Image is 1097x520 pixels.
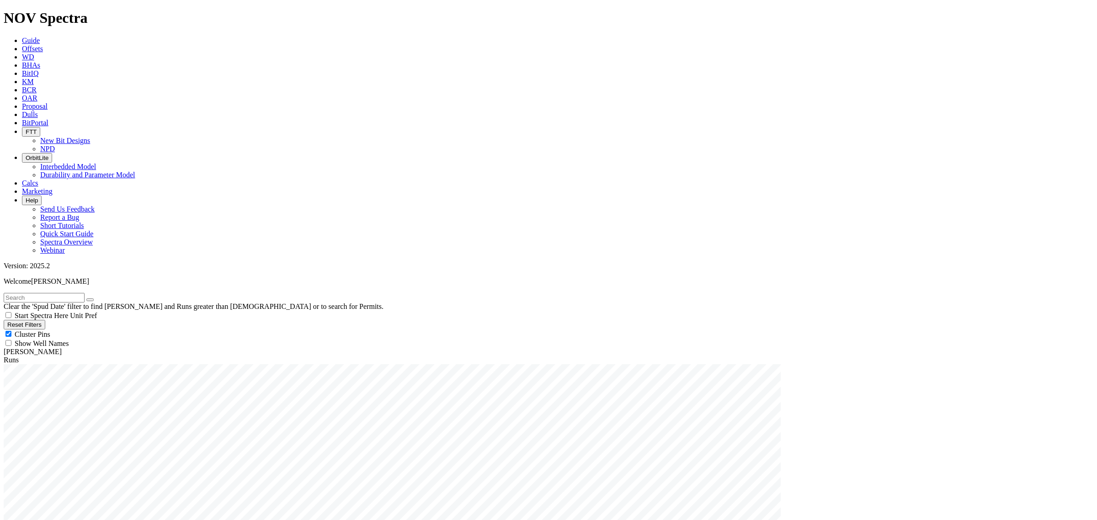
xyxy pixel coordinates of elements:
button: OrbitLite [22,153,52,163]
a: Send Us Feedback [40,205,95,213]
button: FTT [22,127,40,137]
a: Guide [22,37,40,44]
span: [PERSON_NAME] [31,277,89,285]
a: Dulls [22,111,38,118]
p: Welcome [4,277,1093,286]
h1: NOV Spectra [4,10,1093,27]
span: Show Well Names [15,340,69,347]
a: Report a Bug [40,213,79,221]
button: Help [22,196,42,205]
span: Start Spectra Here [15,312,68,319]
a: Marketing [22,187,53,195]
span: Unit Pref [70,312,97,319]
a: Webinar [40,246,65,254]
a: BitPortal [22,119,48,127]
div: Version: 2025.2 [4,262,1093,270]
a: Offsets [22,45,43,53]
a: Spectra Overview [40,238,93,246]
a: BHAs [22,61,40,69]
a: KM [22,78,34,85]
a: BitIQ [22,69,38,77]
span: FTT [26,128,37,135]
a: OAR [22,94,37,102]
a: Short Tutorials [40,222,84,229]
a: New Bit Designs [40,137,90,144]
a: Durability and Parameter Model [40,171,135,179]
button: Reset Filters [4,320,45,329]
a: NPD [40,145,55,153]
a: Proposal [22,102,48,110]
input: Start Spectra Here [5,312,11,318]
div: [PERSON_NAME] [4,348,1093,356]
a: Interbedded Model [40,163,96,170]
a: BCR [22,86,37,94]
span: OrbitLite [26,154,48,161]
a: Calcs [22,179,38,187]
a: WD [22,53,34,61]
input: Search [4,293,85,302]
span: Clear the 'Spud Date' filter to find [PERSON_NAME] and Runs greater than [DEMOGRAPHIC_DATA] or to... [4,302,383,310]
span: Help [26,197,38,204]
div: Runs [4,356,1093,364]
a: Quick Start Guide [40,230,93,238]
span: Cluster Pins [15,330,50,338]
